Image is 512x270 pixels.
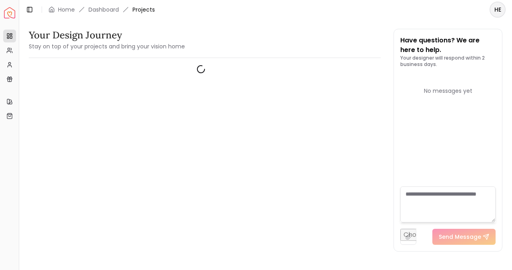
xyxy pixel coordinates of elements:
[400,87,496,95] div: No messages yet
[400,55,496,68] p: Your designer will respond within 2 business days.
[490,2,506,18] button: HE
[4,7,15,18] img: Spacejoy Logo
[48,6,155,14] nav: breadcrumb
[4,7,15,18] a: Spacejoy
[133,6,155,14] span: Projects
[29,29,185,42] h3: Your Design Journey
[58,6,75,14] a: Home
[88,6,119,14] a: Dashboard
[400,36,496,55] p: Have questions? We are here to help.
[490,2,505,17] span: HE
[29,42,185,50] small: Stay on top of your projects and bring your vision home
